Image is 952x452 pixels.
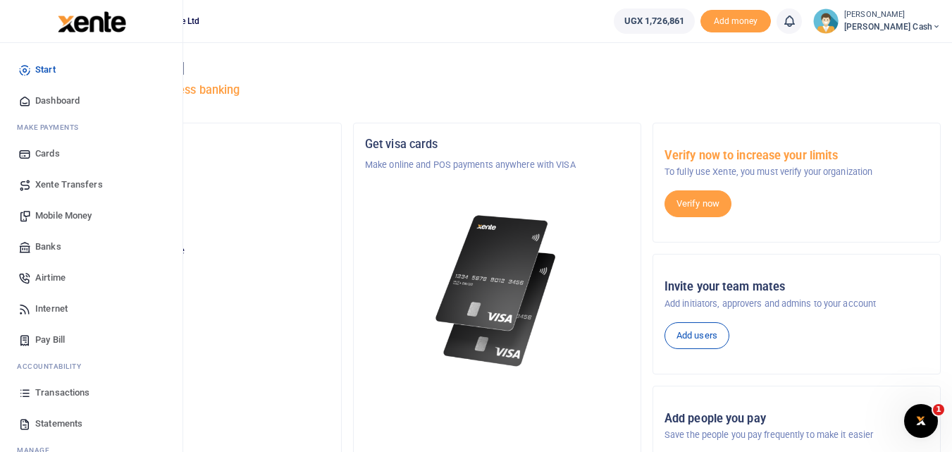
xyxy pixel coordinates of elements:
[365,138,629,152] h5: Get visa cards
[35,240,61,254] span: Banks
[11,262,171,293] a: Airtime
[700,10,771,33] li: Toup your wallet
[66,213,330,227] p: [PERSON_NAME] Cash
[813,8,839,34] img: profile-user
[24,122,79,133] span: ake Payments
[11,377,171,408] a: Transactions
[933,404,944,415] span: 1
[54,61,941,76] h4: Hello [PERSON_NAME]
[11,138,171,169] a: Cards
[664,149,929,163] h5: Verify now to increase your limits
[35,386,89,400] span: Transactions
[664,280,929,294] h5: Invite your team mates
[614,8,695,34] a: UGX 1,726,861
[844,9,941,21] small: [PERSON_NAME]
[813,8,941,34] a: profile-user [PERSON_NAME] [PERSON_NAME] Cash
[35,94,80,108] span: Dashboard
[27,361,81,372] span: countability
[904,404,938,438] iframe: Intercom live chat
[365,158,629,172] p: Make online and POS payments anywhere with VISA
[35,271,66,285] span: Airtime
[35,209,92,223] span: Mobile Money
[664,297,929,311] p: Add initiators, approvers and admins to your account
[35,178,103,192] span: Xente Transfers
[35,333,65,347] span: Pay Bill
[11,116,171,138] li: M
[11,293,171,324] a: Internet
[11,231,171,262] a: Banks
[35,147,60,161] span: Cards
[664,190,731,217] a: Verify now
[664,165,929,179] p: To fully use Xente, you must verify your organization
[700,15,771,25] a: Add money
[11,324,171,355] a: Pay Bill
[11,355,171,377] li: Ac
[11,169,171,200] a: Xente Transfers
[844,20,941,33] span: [PERSON_NAME] Cash
[66,244,330,258] p: Your current account balance
[56,16,126,26] a: logo-small logo-large logo-large
[11,408,171,439] a: Statements
[54,83,941,97] h5: Welcome to better business banking
[664,428,929,442] p: Save the people you pay frequently to make it easier
[58,11,126,32] img: logo-large
[66,138,330,152] h5: Organization
[11,54,171,85] a: Start
[35,417,82,431] span: Statements
[624,14,684,28] span: UGX 1,726,861
[66,192,330,206] h5: Account
[35,302,68,316] span: Internet
[66,262,330,276] h5: UGX 1,726,861
[664,322,729,349] a: Add users
[431,206,564,376] img: xente-_physical_cards.png
[700,10,771,33] span: Add money
[608,8,700,34] li: Wallet ballance
[66,158,330,172] p: Namirembe Guest House Ltd
[11,200,171,231] a: Mobile Money
[11,85,171,116] a: Dashboard
[664,412,929,426] h5: Add people you pay
[35,63,56,77] span: Start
